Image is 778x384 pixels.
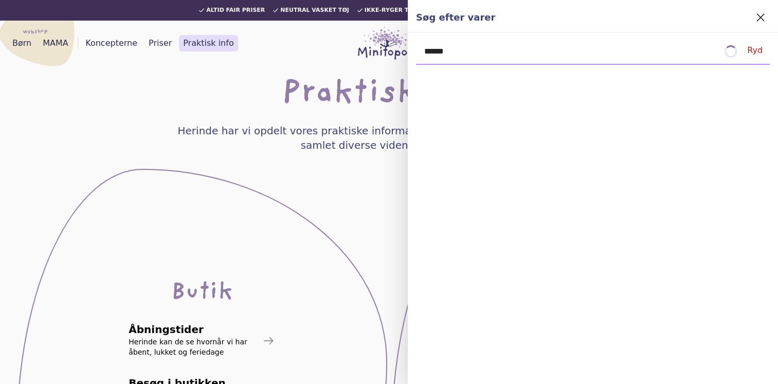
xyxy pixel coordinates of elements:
[159,124,620,152] h4: Herinde har vi opdelt vores praktiske informationer i Butik og Booking, hvor vi har samlet divers...
[129,324,258,335] span: Åbningstider
[358,27,421,60] img: Minitopolis logo
[81,35,141,51] a: Koncepterne
[129,337,258,357] span: Herinde kan de se hvornår vi har åbent, lukket og feriedage
[171,283,233,304] div: Butik
[124,320,279,361] a: ÅbningstiderHerinde kan de se hvornår vi har åbent, lukket og feriedage
[144,35,176,51] a: Priser
[744,41,766,60] button: Ryd
[365,7,415,13] span: Ikke-ryger tøj
[281,78,497,111] h1: Praktisk info
[179,35,238,51] a: Praktisk info
[416,10,751,25] h4: Søg efter varer
[39,35,73,51] a: MAMA
[8,35,35,51] a: Børn
[280,7,349,13] span: Neutral vasket tøj
[206,7,265,13] span: Altid fair priser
